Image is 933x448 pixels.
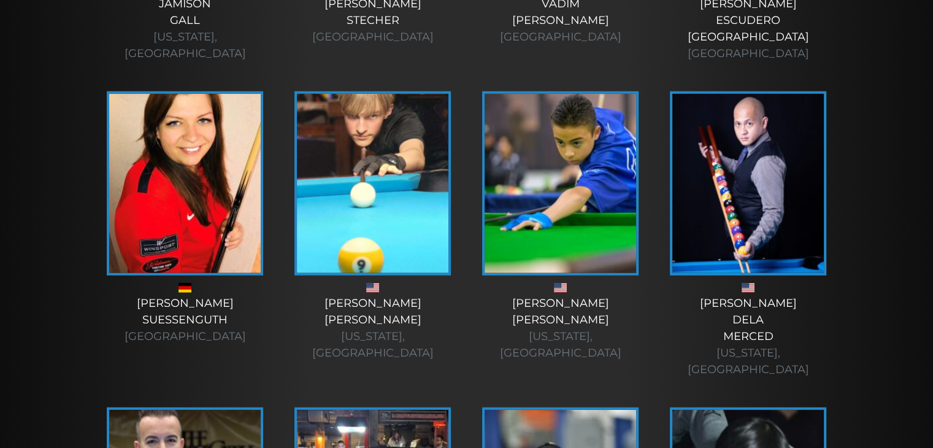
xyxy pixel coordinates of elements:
[667,45,830,62] div: [GEOGRAPHIC_DATA]
[297,94,448,273] img: tanner-mckinney-profile-225x320.png
[291,295,455,361] div: [PERSON_NAME] [PERSON_NAME]
[104,295,267,345] div: [PERSON_NAME] Suessenguth
[104,328,267,345] div: [GEOGRAPHIC_DATA]
[485,94,636,273] img: Ezra-Seymour-225x320.jpeg
[672,94,824,273] img: photo-for-player-page-1-225x320.jpeg
[667,91,830,378] a: [PERSON_NAME]delaMerced [US_STATE], [GEOGRAPHIC_DATA]
[479,295,642,361] div: [PERSON_NAME] [PERSON_NAME]
[104,29,267,62] div: [US_STATE], [GEOGRAPHIC_DATA]
[667,295,830,378] div: [PERSON_NAME] dela Merced
[291,328,455,361] div: [US_STATE], [GEOGRAPHIC_DATA]
[479,29,642,45] div: [GEOGRAPHIC_DATA]
[291,91,455,361] a: [PERSON_NAME][PERSON_NAME] [US_STATE], [GEOGRAPHIC_DATA]
[104,91,267,345] a: [PERSON_NAME]Suessenguth [GEOGRAPHIC_DATA]
[479,91,642,361] a: [PERSON_NAME][PERSON_NAME] [US_STATE], [GEOGRAPHIC_DATA]
[109,94,261,273] img: melanie-sussenguth-225x320.jpg
[479,328,642,361] div: [US_STATE], [GEOGRAPHIC_DATA]
[291,29,455,45] div: [GEOGRAPHIC_DATA]
[667,345,830,378] div: [US_STATE], [GEOGRAPHIC_DATA]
